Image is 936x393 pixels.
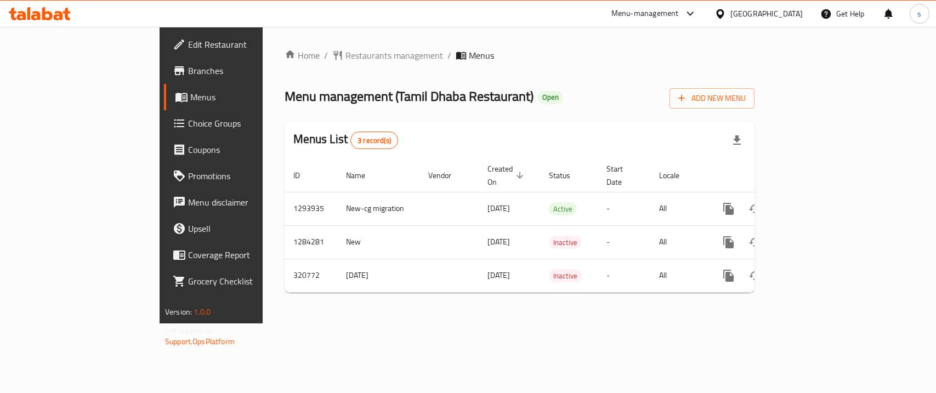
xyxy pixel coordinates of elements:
[742,263,768,289] button: Change Status
[716,263,742,289] button: more
[611,7,679,20] div: Menu-management
[164,268,316,294] a: Grocery Checklist
[188,64,307,77] span: Branches
[165,323,215,338] span: Get support on:
[670,88,755,109] button: Add New Menu
[598,192,650,225] td: -
[164,84,316,110] a: Menus
[164,136,316,163] a: Coupons
[659,169,694,182] span: Locale
[447,49,451,62] li: /
[549,270,582,282] span: Inactive
[598,225,650,259] td: -
[188,222,307,235] span: Upsell
[324,49,328,62] li: /
[350,132,398,149] div: Total records count
[650,225,707,259] td: All
[188,275,307,288] span: Grocery Checklist
[724,127,750,153] div: Export file
[742,196,768,222] button: Change Status
[190,90,307,104] span: Menus
[598,259,650,292] td: -
[337,225,419,259] td: New
[165,334,235,349] a: Support.OpsPlatform
[194,305,211,319] span: 1.0.0
[164,163,316,189] a: Promotions
[487,162,527,189] span: Created On
[188,143,307,156] span: Coupons
[730,8,803,20] div: [GEOGRAPHIC_DATA]
[337,192,419,225] td: New-cg migration
[428,169,466,182] span: Vendor
[293,169,314,182] span: ID
[678,92,746,105] span: Add New Menu
[549,236,582,249] span: Inactive
[487,201,510,215] span: [DATE]
[549,269,582,282] div: Inactive
[285,159,830,293] table: enhanced table
[332,49,443,62] a: Restaurants management
[487,268,510,282] span: [DATE]
[742,229,768,255] button: Change Status
[164,58,316,84] a: Branches
[707,159,830,192] th: Actions
[164,242,316,268] a: Coverage Report
[164,110,316,136] a: Choice Groups
[285,49,755,62] nav: breadcrumb
[188,38,307,51] span: Edit Restaurant
[346,169,379,182] span: Name
[469,49,494,62] span: Menus
[164,31,316,58] a: Edit Restaurant
[188,117,307,130] span: Choice Groups
[188,196,307,209] span: Menu disclaimer
[164,189,316,215] a: Menu disclaimer
[549,203,577,215] span: Active
[549,169,585,182] span: Status
[650,192,707,225] td: All
[351,135,398,146] span: 3 record(s)
[165,305,192,319] span: Version:
[487,235,510,249] span: [DATE]
[188,169,307,183] span: Promotions
[337,259,419,292] td: [DATE]
[285,84,534,109] span: Menu management ( Tamil Dhaba Restaurant )
[293,131,398,149] h2: Menus List
[345,49,443,62] span: Restaurants management
[538,93,563,102] span: Open
[917,8,921,20] span: s
[650,259,707,292] td: All
[716,196,742,222] button: more
[606,162,637,189] span: Start Date
[188,248,307,261] span: Coverage Report
[538,91,563,104] div: Open
[716,229,742,255] button: more
[549,202,577,215] div: Active
[164,215,316,242] a: Upsell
